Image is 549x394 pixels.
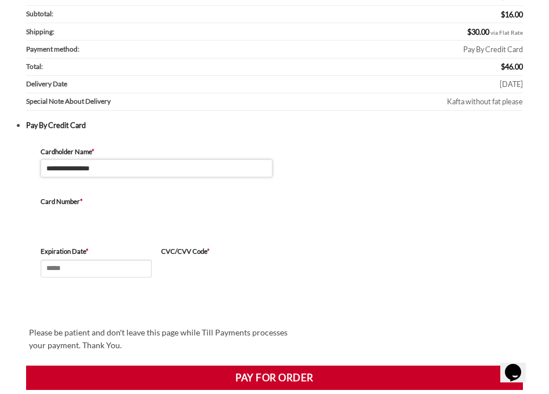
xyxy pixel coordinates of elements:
[500,348,537,382] iframe: chat widget
[26,59,287,76] th: Total:
[501,10,523,19] bdi: 16.00
[26,23,287,41] th: Shipping:
[501,10,505,19] span: $
[41,196,272,207] label: Card Number
[501,62,523,71] bdi: 46.00
[26,121,86,130] label: Pay By Credit Card
[41,147,272,157] label: Cardholder Name
[26,6,287,23] th: Subtotal:
[467,27,489,37] bdi: 30.00
[92,148,94,155] abbr: required
[467,27,471,37] span: $
[287,41,523,58] td: Pay By Credit Card
[26,366,523,390] button: Pay for order
[80,198,83,205] abbr: required
[501,62,505,71] span: $
[26,323,304,355] div: Please be patient and don't leave this page while Till Payments processes your payment. Thank You.
[26,93,287,111] th: Special Note About Delivery
[287,93,523,111] td: Kafta without fat please
[287,76,523,93] td: [DATE]
[490,29,523,37] small: via Flat Rate
[26,76,287,93] th: Delivery Date
[26,41,287,58] th: Payment method:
